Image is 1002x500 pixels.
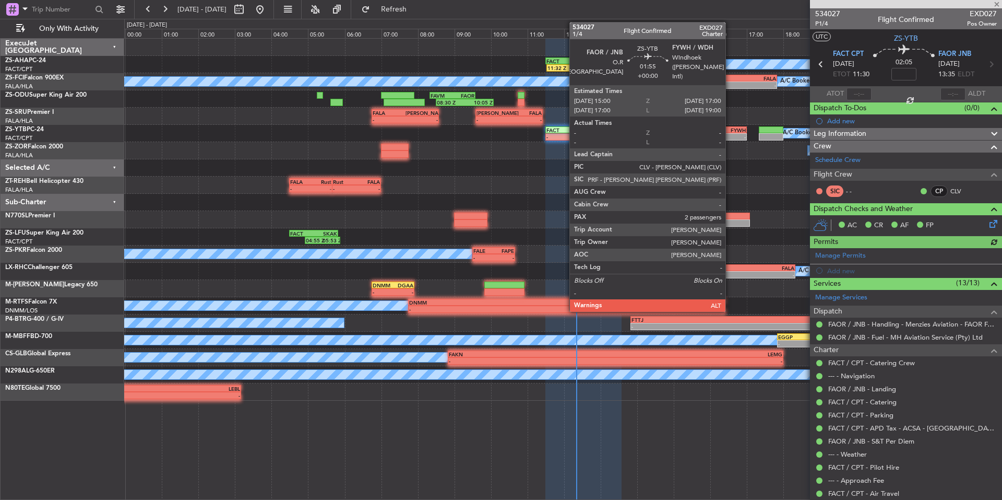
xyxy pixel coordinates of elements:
span: P1/4 [815,19,840,28]
span: N80TE [5,385,25,391]
span: M-[PERSON_NAME] [5,282,64,288]
div: FALA [290,179,311,185]
a: CS-GLBGlobal Express [5,351,70,357]
span: M-RTFS [5,299,28,305]
a: ZS-LFUSuper King Air 200 [5,230,83,236]
div: FTTJ [631,317,737,323]
span: FP [926,220,934,231]
div: 11:32 Z [547,65,592,71]
div: - [710,134,745,140]
div: 01:00 [162,29,198,38]
div: 08:30 Z [437,99,465,106]
span: 534027 [815,8,840,19]
div: FYWH [710,127,745,133]
div: [DATE] - [DATE] [127,21,167,30]
span: ZS-YTB [5,126,27,133]
div: - [509,117,541,123]
span: AF [900,220,909,231]
div: 17:00 [747,29,783,38]
span: ZS-FCI [5,75,24,81]
div: A/C Booked [783,125,816,141]
a: ZT-REHBell Helicopter 430 [5,178,83,184]
div: 10:05 Z [464,99,493,106]
span: Dispatch [814,306,842,318]
span: ZS-AHA [5,57,29,64]
div: FALA [744,75,776,82]
span: ATOT [827,89,844,99]
div: - [616,237,641,243]
div: - [373,117,405,123]
a: FACT/CPT [5,65,32,73]
div: - [592,65,637,71]
a: FALA/HLA [5,186,33,194]
div: - [473,254,494,261]
a: FAOR / JNB - Landing [828,385,896,393]
div: DGAA [393,282,413,288]
div: - [290,185,311,192]
a: M-RTFSFalcon 7X [5,299,57,305]
div: 09:00 [455,29,491,38]
a: LX-RHCChallenger 605 [5,264,73,271]
div: FACT [546,58,591,64]
div: TBPB [567,299,724,306]
div: - - [846,187,869,196]
div: - [615,358,782,364]
span: Crew [814,141,831,153]
a: ZS-ODUSuper King Air 200 [5,92,87,98]
div: 14:00 [637,29,674,38]
span: 02:05 [896,57,912,68]
div: FKKD [613,265,703,271]
a: FAOR / JNB - S&T Per Diem [828,437,914,446]
div: - [583,134,621,140]
span: ZS-YTB [894,33,918,44]
span: N770SL [5,213,28,219]
a: CLV [950,187,974,196]
div: 08:00 [418,29,455,38]
span: CS-GLB [5,351,27,357]
a: FACT / CPT - Air Travel [828,489,899,498]
div: FALA [737,317,843,323]
a: FAOR / JNB - Handling - Menzies Aviation - FAOR FAOR / JNB [828,320,997,329]
span: Charter [814,344,839,356]
div: - [311,185,331,192]
div: - [356,185,380,192]
a: P4-BTRG-400 / G-IV [5,316,64,322]
div: 03:00 [235,29,271,38]
div: - [476,117,509,123]
div: A/C Booked [798,263,831,279]
span: [DATE] - [DATE] [177,5,226,14]
div: 12:00 [564,29,601,38]
div: FACT [711,75,743,82]
div: FALE [473,248,494,254]
a: Manage Services [815,293,867,303]
div: - [737,323,843,330]
div: FAPE [494,248,514,254]
div: FALA [373,110,405,116]
div: A/C Booked [780,74,813,89]
div: 18:00 [783,29,820,38]
a: ZS-ZORFalcon 2000 [5,144,63,150]
a: Schedule Crew [815,155,861,166]
a: M-[PERSON_NAME]Legacy 650 [5,282,98,288]
span: M-MBFF [5,333,30,340]
div: FACT [546,127,583,133]
span: Only With Activity [27,25,110,32]
div: SKAK [616,230,641,237]
div: FAOR [674,127,710,133]
div: Rust [311,179,331,185]
div: FAVM [431,92,452,99]
div: - [641,237,666,243]
a: FACT / CPT - Pilot Hire [828,463,899,472]
span: Flight Crew [814,169,852,181]
div: - [333,185,356,192]
div: LEBL [64,386,240,392]
span: Leg Information [814,128,866,140]
span: 13:35 [938,69,955,80]
div: FACT [641,230,666,237]
a: --- - Navigation [828,371,875,380]
div: - [494,254,514,261]
div: DNMM [409,299,567,306]
div: [PERSON_NAME] [405,110,438,116]
span: Pos Owner [967,19,997,28]
div: SIC [826,185,843,197]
